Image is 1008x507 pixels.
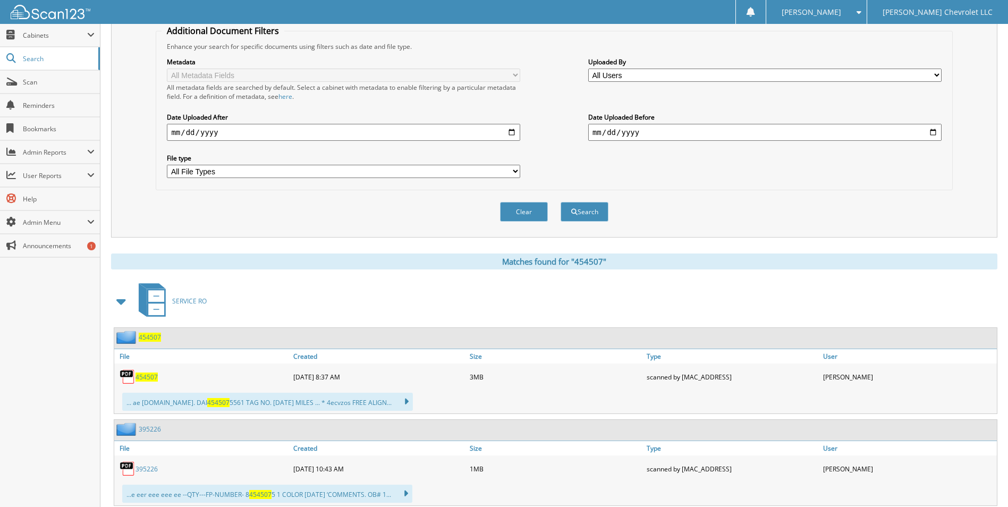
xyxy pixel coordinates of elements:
[291,458,467,479] div: [DATE] 10:43 AM
[644,366,820,387] div: scanned by [MAC_ADDRESS]
[291,349,467,364] a: Created
[139,425,161,434] a: 395226
[23,101,95,110] span: Reminders
[23,171,87,180] span: User Reports
[162,25,284,37] legend: Additional Document Filters
[467,349,643,364] a: Size
[167,83,520,101] div: All metadata fields are searched by default. Select a cabinet with metadata to enable filtering b...
[588,113,942,122] label: Date Uploaded Before
[500,202,548,222] button: Clear
[561,202,608,222] button: Search
[644,441,820,455] a: Type
[116,331,139,344] img: folder2.png
[467,458,643,479] div: 1MB
[644,349,820,364] a: Type
[782,9,841,15] span: [PERSON_NAME]
[135,464,158,474] a: 395226
[207,398,230,407] span: 454507
[820,349,997,364] a: User
[114,441,291,455] a: File
[249,490,272,499] span: 454507
[23,124,95,133] span: Bookmarks
[162,42,946,51] div: Enhance your search for specific documents using filters such as date and file type.
[116,422,139,436] img: folder2.png
[278,92,292,101] a: here
[820,366,997,387] div: [PERSON_NAME]
[291,441,467,455] a: Created
[588,124,942,141] input: end
[467,441,643,455] a: Size
[644,458,820,479] div: scanned by [MAC_ADDRESS]
[467,366,643,387] div: 3MB
[120,461,135,477] img: PDF.png
[23,54,93,63] span: Search
[87,242,96,250] div: 1
[122,485,412,503] div: ...e eer eee eee ee --QTY---FP-NUMBER- 8 5 1 COLOR [DATE] ‘COMMENTS. OB# 1...
[167,113,520,122] label: Date Uploaded After
[23,218,87,227] span: Admin Menu
[11,5,90,19] img: scan123-logo-white.svg
[172,297,207,306] span: SERVICE RO
[132,280,207,322] a: SERVICE RO
[167,124,520,141] input: start
[23,148,87,157] span: Admin Reports
[23,241,95,250] span: Announcements
[135,373,158,382] a: 454507
[883,9,993,15] span: [PERSON_NAME] Chevrolet LLC
[820,458,997,479] div: [PERSON_NAME]
[111,253,997,269] div: Matches found for "454507"
[23,78,95,87] span: Scan
[167,57,520,66] label: Metadata
[23,31,87,40] span: Cabinets
[820,441,997,455] a: User
[114,349,291,364] a: File
[139,333,161,342] a: 454507
[122,393,413,411] div: ... ae [DOMAIN_NAME]. DAI 5561 TAG NO. [DATE] MILES ... * 4ecvzos FREE ALIGN...
[23,195,95,204] span: Help
[588,57,942,66] label: Uploaded By
[120,369,135,385] img: PDF.png
[291,366,467,387] div: [DATE] 8:37 AM
[167,154,520,163] label: File type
